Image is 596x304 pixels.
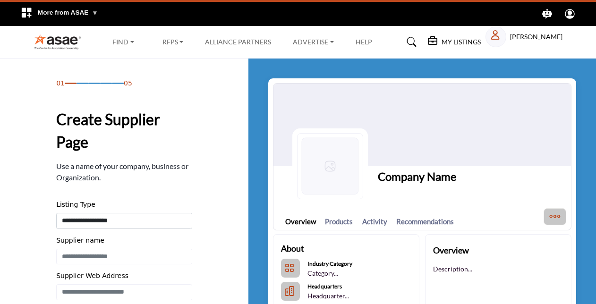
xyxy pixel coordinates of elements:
p: Headquarter... [307,291,349,301]
span: More from ASAE [38,9,98,16]
p: Use a name of your company, business or Organization. [56,160,192,183]
button: Categories List [281,259,300,278]
p: Description... [433,264,472,274]
img: Cover Image [273,84,571,166]
label: Listing Type [56,200,95,210]
h2: Overview [433,244,469,257]
div: More from ASAE [15,2,104,26]
a: Overview [285,216,316,227]
button: Show hide supplier dropdown [485,26,506,47]
a: Activity [362,216,387,227]
h1: Company Name [378,168,457,185]
input: Enter Supplier name [56,249,192,265]
b: Headquarters [307,283,342,290]
a: Advertise [286,35,341,49]
a: Search [398,34,423,50]
img: site Logo [34,34,86,50]
h1: Create Supplier Page [56,108,192,153]
img: Logo [297,133,363,199]
a: Products [325,216,353,227]
button: More Options [544,208,566,225]
h5: My Listings [442,38,481,46]
a: RFPs [156,35,190,49]
label: Supplier name [56,236,104,245]
h2: About [281,242,304,255]
b: Industry Category [307,260,352,267]
p: Category... [307,269,352,278]
input: Enter Supplier Web Address [56,284,192,300]
button: HeadQuarters [281,282,300,301]
a: Help [356,38,372,46]
span: 05 [124,78,132,88]
h5: [PERSON_NAME] [510,32,562,42]
a: Alliance Partners [205,38,271,46]
label: Supplier Web Address [56,271,128,281]
a: Find [106,35,141,49]
span: 01 [56,78,65,88]
a: Recommendations [396,216,454,227]
div: My Listings [428,36,481,48]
